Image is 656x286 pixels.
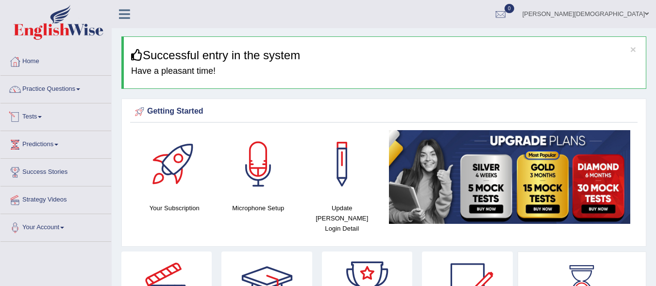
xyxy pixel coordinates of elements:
a: Your Account [0,214,111,238]
img: small5.jpg [389,130,631,224]
a: Strategy Videos [0,186,111,211]
h4: Update [PERSON_NAME] Login Detail [305,203,379,234]
a: Success Stories [0,159,111,183]
a: Predictions [0,131,111,155]
div: Getting Started [133,104,635,119]
a: Home [0,48,111,72]
button: × [630,44,636,54]
h4: Have a pleasant time! [131,67,639,76]
span: 0 [505,4,514,13]
a: Tests [0,103,111,128]
h3: Successful entry in the system [131,49,639,62]
h4: Microphone Setup [221,203,296,213]
h4: Your Subscription [137,203,212,213]
a: Practice Questions [0,76,111,100]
